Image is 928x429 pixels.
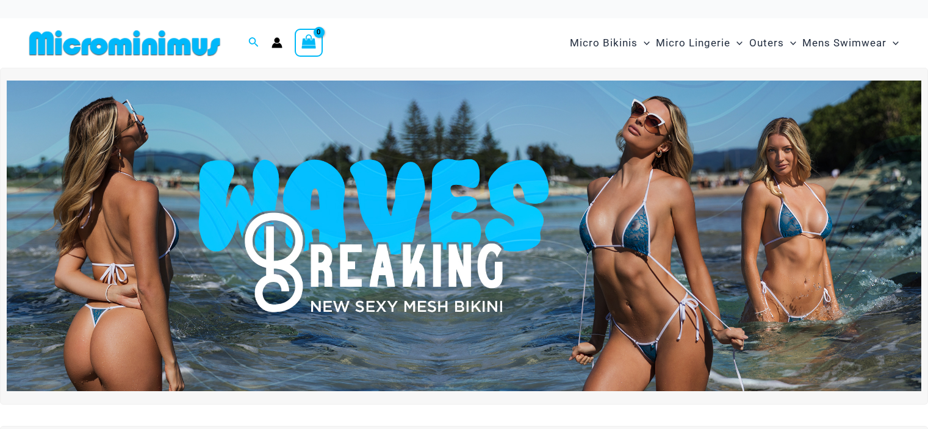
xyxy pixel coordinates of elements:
[565,23,904,63] nav: Site Navigation
[656,27,730,59] span: Micro Lingerie
[746,24,799,62] a: OutersMenu ToggleMenu Toggle
[638,27,650,59] span: Menu Toggle
[272,37,282,48] a: Account icon link
[784,27,796,59] span: Menu Toggle
[802,27,887,59] span: Mens Swimwear
[567,24,653,62] a: Micro BikinisMenu ToggleMenu Toggle
[653,24,746,62] a: Micro LingerieMenu ToggleMenu Toggle
[799,24,902,62] a: Mens SwimwearMenu ToggleMenu Toggle
[749,27,784,59] span: Outers
[7,81,921,391] img: Waves Breaking Ocean Bikini Pack
[295,29,323,57] a: View Shopping Cart, empty
[248,35,259,51] a: Search icon link
[730,27,743,59] span: Menu Toggle
[570,27,638,59] span: Micro Bikinis
[887,27,899,59] span: Menu Toggle
[24,29,225,57] img: MM SHOP LOGO FLAT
